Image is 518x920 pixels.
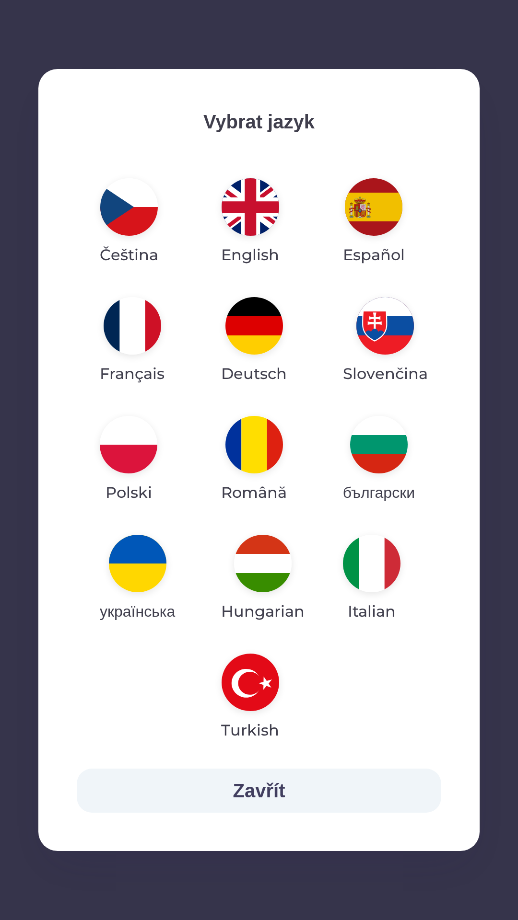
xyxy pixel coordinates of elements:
[104,297,161,355] img: fr flag
[345,178,402,236] img: es flag
[198,289,310,393] button: Deutsch
[348,600,396,623] p: Italian
[221,243,279,266] p: English
[343,243,405,266] p: Español
[77,107,441,136] p: Vybrat jazyk
[320,171,428,274] button: Español
[343,535,400,592] img: it flag
[320,289,451,393] button: Slovenčina
[198,527,328,631] button: Hungarian
[100,362,165,385] p: Français
[234,535,292,592] img: hu flag
[221,719,279,742] p: Turkish
[77,769,441,813] button: Zavřít
[77,527,198,631] button: українська
[106,481,152,504] p: Polski
[77,408,180,512] button: Polski
[222,178,279,236] img: en flag
[100,178,158,236] img: cs flag
[221,481,287,504] p: Română
[222,654,279,711] img: tr flag
[320,408,438,512] button: български
[343,481,415,504] p: български
[225,297,283,355] img: de flag
[221,600,305,623] p: Hungarian
[225,416,283,473] img: ro flag
[77,171,181,274] button: Čeština
[109,535,166,592] img: uk flag
[100,243,158,266] p: Čeština
[198,646,302,749] button: Turkish
[356,297,414,355] img: sk flag
[221,362,287,385] p: Deutsch
[350,416,408,473] img: bg flag
[343,362,428,385] p: Slovenčina
[77,289,188,393] button: Français
[198,171,302,274] button: English
[100,416,157,473] img: pl flag
[320,527,424,631] button: Italian
[198,408,310,512] button: Română
[100,600,175,623] p: українська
